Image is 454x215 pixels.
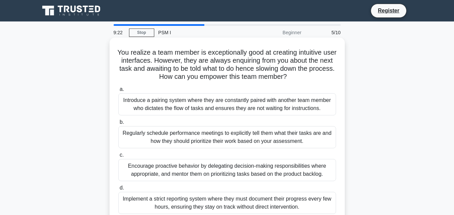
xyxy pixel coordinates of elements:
[118,159,336,181] div: Encourage proactive behavior by delegating decision-making responsibilities where appropriate, an...
[154,26,247,39] div: PSM I
[110,26,129,39] div: 9:22
[120,86,124,92] span: a.
[374,6,403,15] a: Register
[120,185,124,191] span: d.
[129,29,154,37] a: Stop
[118,126,336,148] div: Regularly schedule performance meetings to explicitly tell them what their tasks are and how they...
[118,192,336,214] div: Implement a strict reporting system where they must document their progress every few hours, ensu...
[120,152,124,158] span: c.
[118,48,337,81] h5: You realize a team member is exceptionally good at creating intuitive user interfaces. However, t...
[120,119,124,125] span: b.
[305,26,345,39] div: 5/10
[247,26,305,39] div: Beginner
[118,93,336,115] div: Introduce a pairing system where they are constantly paired with another team member who dictates...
